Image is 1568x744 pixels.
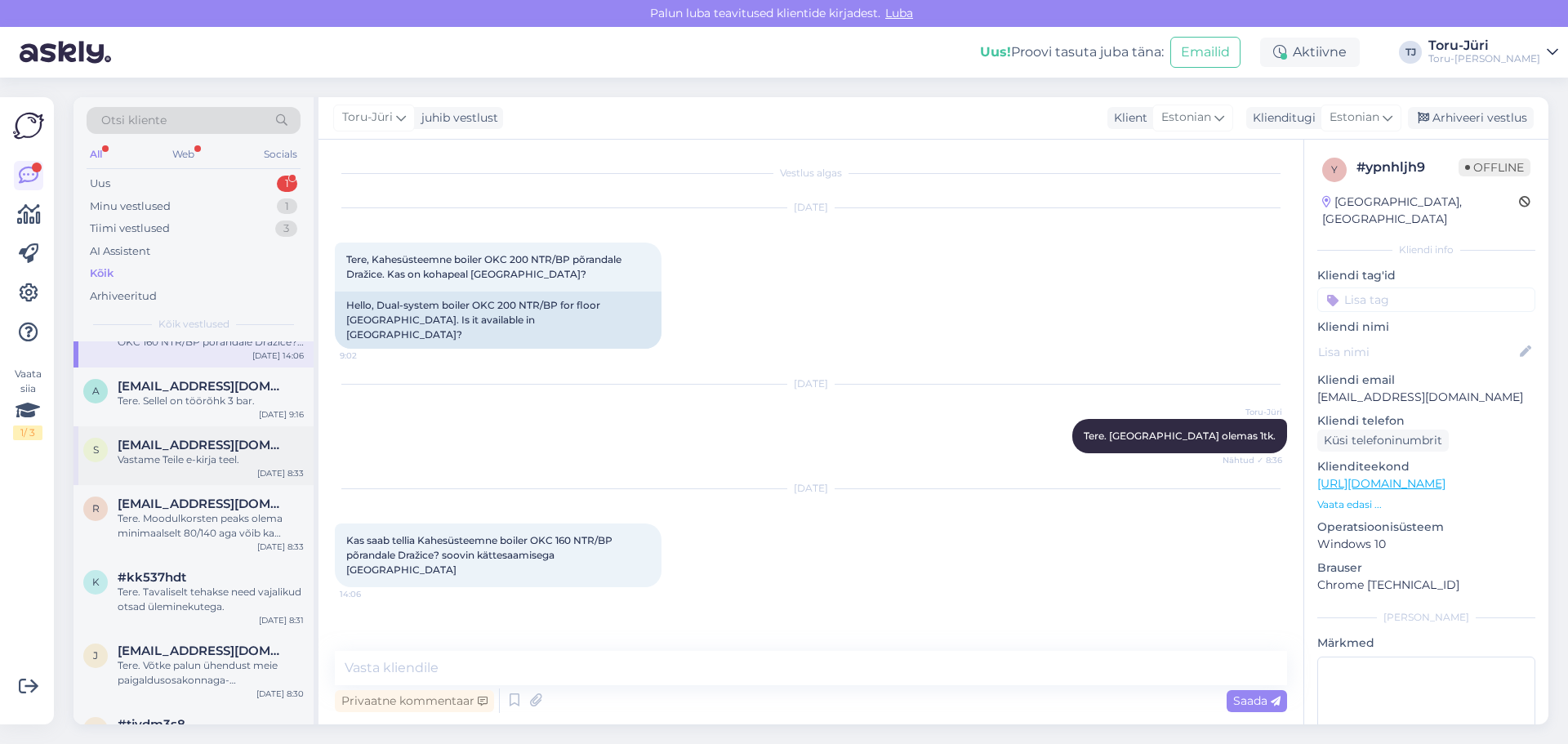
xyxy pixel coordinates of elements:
[92,385,100,397] span: a
[980,42,1164,62] div: Proovi tasuta juba täna:
[880,6,918,20] span: Luba
[980,44,1011,60] b: Uus!
[252,350,304,362] div: [DATE] 14:06
[1317,319,1535,336] p: Kliendi nimi
[257,467,304,479] div: [DATE] 8:33
[1331,163,1338,176] span: y
[92,576,100,588] span: k
[1399,41,1422,64] div: TJ
[1221,454,1282,466] span: Nähtud ✓ 8:36
[1317,458,1535,475] p: Klienditeekond
[118,658,304,688] div: Tere. Võtke palun ühendust meie paigaldusosakonnaga- [EMAIL_ADDRESS][DOMAIN_NAME]
[1317,635,1535,652] p: Märkmed
[1260,38,1360,67] div: Aktiivne
[101,112,167,129] span: Otsi kliente
[87,144,105,165] div: All
[277,176,297,192] div: 1
[118,717,185,732] span: #tjvdm3s8
[118,644,287,658] span: jarno.kytojoki@aritermenergy.fi
[13,110,44,141] img: Askly Logo
[1317,430,1449,452] div: Küsi telefoninumbrit
[340,350,401,362] span: 9:02
[13,425,42,440] div: 1 / 3
[90,176,110,192] div: Uus
[1322,194,1519,228] div: [GEOGRAPHIC_DATA], [GEOGRAPHIC_DATA]
[1317,412,1535,430] p: Kliendi telefon
[335,376,1287,391] div: [DATE]
[1428,52,1540,65] div: Toru-[PERSON_NAME]
[13,367,42,440] div: Vaata siia
[93,723,99,735] span: t
[118,570,186,585] span: #kk537hdt
[340,588,401,600] span: 14:06
[1317,519,1535,536] p: Operatsioonisüsteem
[93,443,99,456] span: s
[1170,37,1241,68] button: Emailid
[1459,158,1530,176] span: Offline
[118,511,304,541] div: Tere. Moodulkorsten peaks olema minimaalselt 80/140 aga võib ka ühendada 100/160 mooduliga. Veel ...
[259,614,304,626] div: [DATE] 8:31
[346,534,615,576] span: Kas saab tellia Kahesüsteemne boiler OKC 160 NTR/BP põrandale Dražice? soovin kättesaamisega [GEO...
[261,144,301,165] div: Socials
[1084,430,1276,442] span: Tere. [GEOGRAPHIC_DATA] olemas 1tk.
[335,166,1287,180] div: Vestlus algas
[346,253,624,280] span: Tere, Kahesüsteemne boiler OKC 200 NTR/BP põrandale Dražice. Kas on kohapeal [GEOGRAPHIC_DATA]?
[92,502,100,515] span: r
[335,292,661,349] div: Hello, Dual-system boiler OKC 200 NTR/BP for floor [GEOGRAPHIC_DATA]. Is it available in [GEOGRAP...
[118,379,287,394] span: andresmoro249@gmail.com
[1317,497,1535,512] p: Vaata edasi ...
[1356,158,1459,177] div: # ypnhljh9
[1428,39,1558,65] a: Toru-JüriToru-[PERSON_NAME]
[1317,389,1535,406] p: [EMAIL_ADDRESS][DOMAIN_NAME]
[90,221,170,237] div: Tiimi vestlused
[335,690,494,712] div: Privaatne kommentaar
[1330,109,1379,127] span: Estonian
[256,688,304,700] div: [DATE] 8:30
[118,585,304,614] div: Tere. Tavaliselt tehakse need vajalikud otsad üleminekutega.
[1161,109,1211,127] span: Estonian
[1221,406,1282,418] span: Toru-Jüri
[1318,343,1517,361] input: Lisa nimi
[118,394,304,408] div: Tere. Sellel on töörõhk 3 bar.
[1317,243,1535,257] div: Kliendi info
[169,144,198,165] div: Web
[1317,287,1535,312] input: Lisa tag
[1428,39,1540,52] div: Toru-Jüri
[1317,559,1535,577] p: Brauser
[93,649,98,662] span: j
[1317,577,1535,594] p: Chrome [TECHNICAL_ID]
[90,288,157,305] div: Arhiveeritud
[277,198,297,215] div: 1
[1246,109,1316,127] div: Klienditugi
[275,221,297,237] div: 3
[415,109,498,127] div: juhib vestlust
[1408,107,1534,129] div: Arhiveeri vestlus
[118,497,287,511] span: raivokalso@gmail.com
[259,408,304,421] div: [DATE] 9:16
[335,200,1287,215] div: [DATE]
[90,243,150,260] div: AI Assistent
[1317,372,1535,389] p: Kliendi email
[1233,693,1281,708] span: Saada
[90,198,171,215] div: Minu vestlused
[1317,610,1535,625] div: [PERSON_NAME]
[1317,536,1535,553] p: Windows 10
[90,265,114,282] div: Kõik
[118,452,304,467] div: Vastame Teile e-kirja teel.
[1317,267,1535,284] p: Kliendi tag'id
[257,541,304,553] div: [DATE] 8:33
[342,109,393,127] span: Toru-Jüri
[158,317,229,332] span: Kõik vestlused
[118,438,287,452] span: simmo.saar@gmail.com
[1107,109,1147,127] div: Klient
[335,481,1287,496] div: [DATE]
[1317,476,1445,491] a: [URL][DOMAIN_NAME]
